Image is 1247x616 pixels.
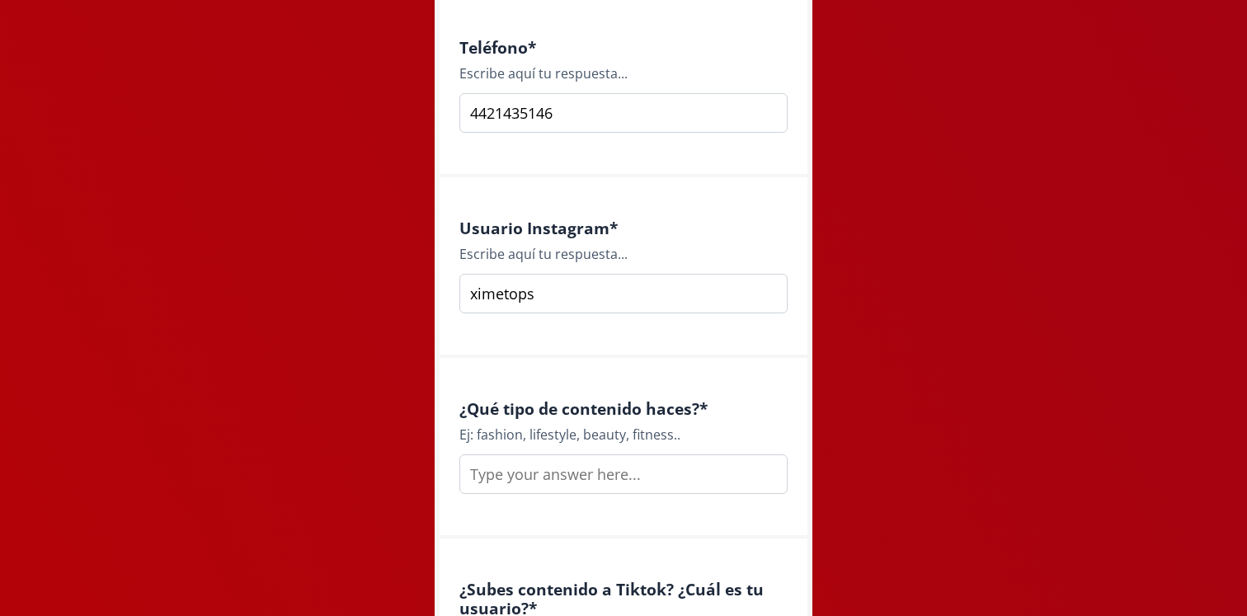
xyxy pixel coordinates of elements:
[459,399,788,418] h4: ¿Qué tipo de contenido haces? *
[459,93,788,133] input: Type your answer here...
[459,63,788,83] div: Escribe aquí tu respuesta...
[459,219,788,237] h4: Usuario Instagram *
[459,425,788,444] div: Ej: fashion, lifestyle, beauty, fitness..
[459,244,788,264] div: Escribe aquí tu respuesta...
[459,454,788,494] input: Type your answer here...
[459,274,788,313] input: Type your answer here...
[459,38,788,57] h4: Teléfono *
